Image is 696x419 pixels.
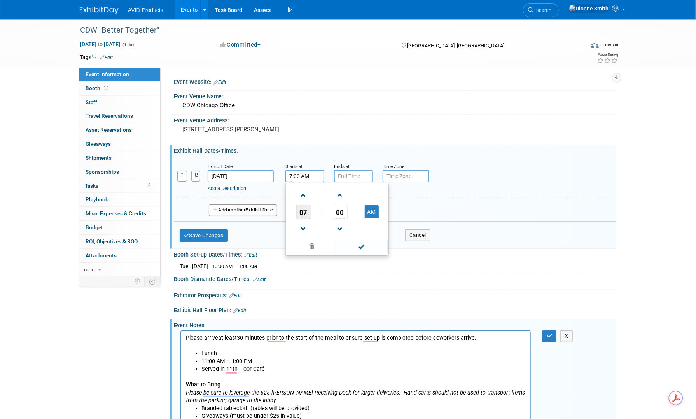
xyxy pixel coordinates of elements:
[334,170,373,182] input: End Time
[174,91,616,100] div: Event Venue Name:
[86,141,111,147] span: Giveaways
[79,249,160,262] a: Attachments
[96,41,104,47] span: to
[285,170,324,182] input: Start Time
[180,100,610,112] div: CDW Chicago Office
[334,242,388,253] a: Done
[86,155,112,161] span: Shipments
[227,207,246,213] span: Another
[192,262,208,270] td: [DATE]
[174,304,616,314] div: Exhibit Hall Floor Plan:
[79,221,160,234] a: Budget
[5,112,345,120] p: We will be sending sampes and swag, [PERSON_NAME] will be bringing/shipping his
[180,262,192,270] td: Tue.
[174,115,616,124] div: Event Venue Address:
[407,43,504,49] span: [GEOGRAPHIC_DATA], [GEOGRAPHIC_DATA]
[86,224,103,230] span: Budget
[79,137,160,151] a: Giveaways
[174,319,616,329] div: Event Notes:
[79,207,160,220] a: Misc. Expenses & Credits
[86,127,132,133] span: Asset Reservations
[383,164,406,169] small: Time Zone:
[79,193,160,206] a: Playbook
[296,219,311,239] a: Decrement Hour
[174,273,616,283] div: Booth Dismantle Dates/Times:
[20,73,345,81] li: Branded tablecloth (tables will be provided)
[296,185,311,205] a: Increment Hour
[600,42,618,48] div: In-Person
[217,41,264,49] button: Committed
[244,252,257,258] a: Edit
[405,229,430,241] button: Cancel
[79,165,160,179] a: Sponsorships
[20,81,345,89] li: Giveaways (must be under $25 in value)
[79,68,160,81] a: Event Information
[285,164,304,169] small: Starts at:
[79,96,160,109] a: Staff
[79,109,160,123] a: Travel Reservations
[86,252,117,258] span: Attachments
[80,53,113,61] td: Tags
[229,293,242,299] a: Edit
[538,40,618,52] div: Event Format
[86,238,138,244] span: ROI, Objectives & ROO
[333,219,348,239] a: Decrement Minute
[296,205,311,219] span: Pick Hour
[523,3,559,17] a: Search
[174,145,616,155] div: Exhibit Hall Dates/Times:
[20,105,345,112] li: Business cards
[79,263,160,276] a: more
[37,3,56,10] u: at least
[79,151,160,165] a: Shipments
[383,170,429,182] input: Time Zone
[333,205,348,219] span: Pick Minute
[85,183,98,189] span: Tasks
[80,7,119,14] img: ExhibitDay
[320,205,324,219] td: :
[4,3,345,120] body: To enrich screen reader interactions, please activate Accessibility in Grammarly extension settings
[5,3,345,19] p: Please arrive 30 minutes prior to the start of the meal to ensure set up is completed before cowo...
[79,82,160,95] a: Booth
[128,7,163,13] span: AVID Products
[20,19,345,26] li: Lunch
[122,42,136,47] span: (1 day)
[233,308,246,313] a: Edit
[212,264,257,269] span: 10:00 AM - 11:00 AM
[597,53,618,57] div: Event Rating
[253,277,266,282] a: Edit
[86,99,97,105] span: Staff
[209,204,277,216] button: AddAnotherExhibit Date
[86,196,108,203] span: Playbook
[86,71,129,77] span: Event Information
[145,276,161,286] td: Toggle Event Tabs
[20,26,345,34] li: 11:00 AM – 1:00 PM
[591,42,599,48] img: Format-Inperson.png
[365,205,379,218] button: AM
[86,85,110,91] span: Booth
[560,330,573,342] button: X
[86,113,133,119] span: Travel Reservations
[174,290,616,300] div: Exhibitor Prospectus:
[79,123,160,137] a: Asset Reservations
[569,4,609,13] img: Dionne Smith
[174,76,616,86] div: Event Website:
[174,249,616,259] div: Booth Set-up Dates/Times:
[208,170,274,182] input: Date
[5,50,39,57] b: What to Bring
[287,241,336,252] a: Clear selection
[533,7,551,13] span: Search
[131,276,145,286] td: Personalize Event Tab Strip
[5,58,344,73] i: Please be sure to leverage the 625 [PERSON_NAME] Receiving Dock for larger deliveries. Hand carts...
[84,266,96,272] span: more
[79,179,160,193] a: Tasks
[213,80,226,85] a: Edit
[20,34,345,42] li: Served in 11th Floor Café
[20,97,345,105] li: Collateral
[333,185,348,205] a: Increment Minute
[20,89,345,97] li: Demo units
[208,185,246,191] a: Add a Description
[102,85,110,91] span: Booth not reserved yet
[80,41,121,48] span: [DATE] [DATE]
[86,210,146,216] span: Misc. Expenses & Credits
[86,169,119,175] span: Sponsorships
